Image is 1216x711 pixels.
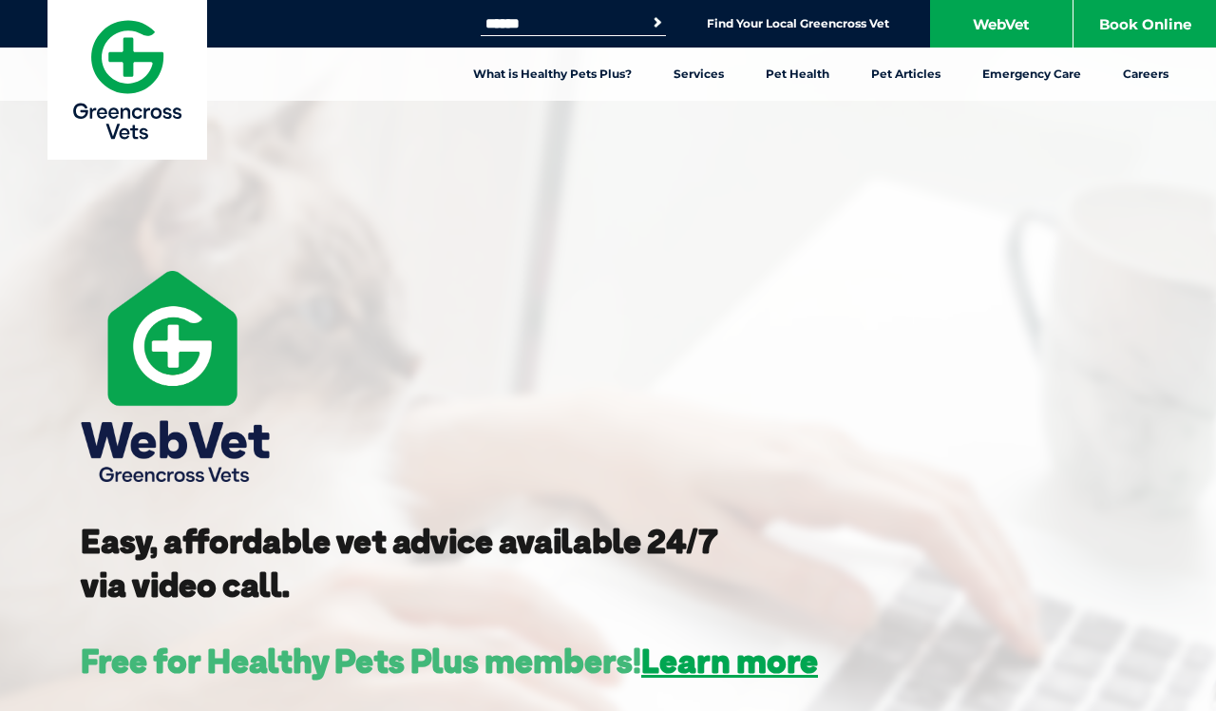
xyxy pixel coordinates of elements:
[81,644,818,678] h3: Free for Healthy Pets Plus members!
[745,48,850,101] a: Pet Health
[452,48,653,101] a: What is Healthy Pets Plus?
[707,16,889,31] a: Find Your Local Greencross Vet
[81,520,718,605] strong: Easy, affordable vet advice available 24/7 via video call.
[850,48,961,101] a: Pet Articles
[1102,48,1189,101] a: Careers
[641,640,818,682] a: Learn more
[648,13,667,32] button: Search
[961,48,1102,101] a: Emergency Care
[653,48,745,101] a: Services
